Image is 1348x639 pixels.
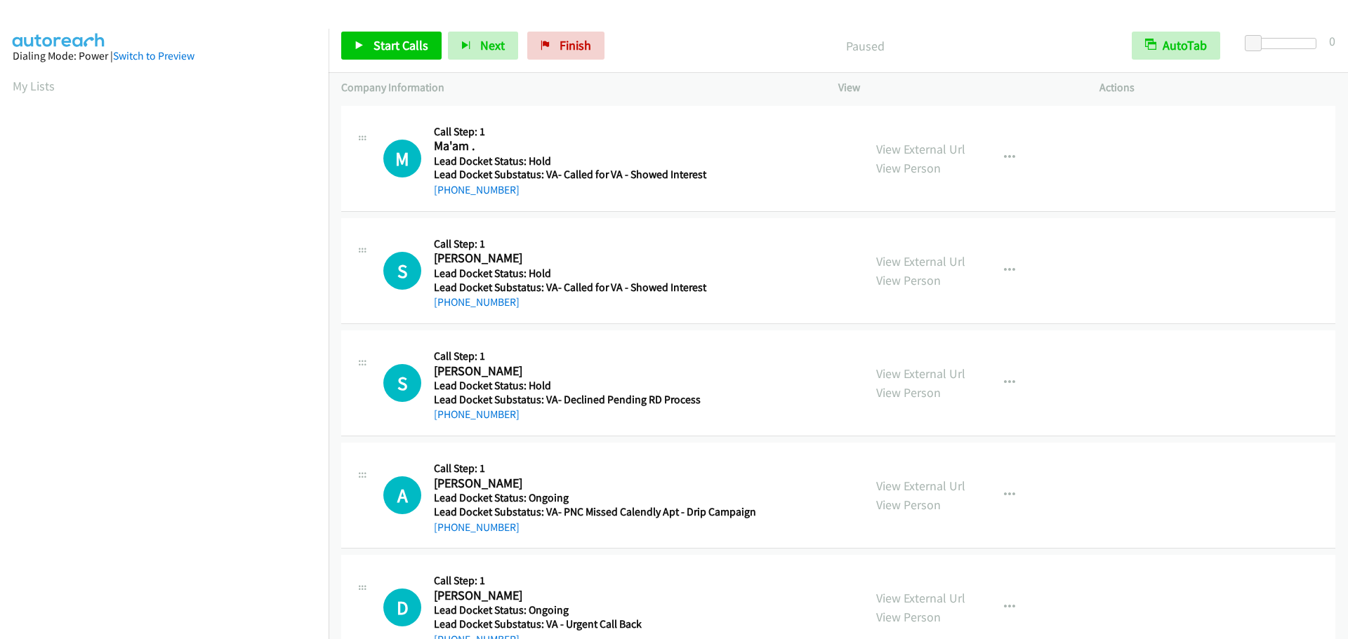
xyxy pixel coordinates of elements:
[434,505,756,519] h5: Lead Docket Substatus: VA- PNC Missed Calendly Apt - Drip Campaign
[876,609,941,625] a: View Person
[434,476,751,492] h2: [PERSON_NAME]
[623,36,1106,55] p: Paused
[480,37,505,53] span: Next
[383,588,421,626] div: The call is yet to be attempted
[434,408,520,421] a: [PHONE_NUMBER]
[113,49,194,62] a: Switch to Preview
[876,141,965,157] a: View External Url
[434,295,520,309] a: [PHONE_NUMBER]
[434,183,520,196] a: [PHONE_NUMBER]
[434,462,756,476] h5: Call Step: 1
[434,168,751,182] h5: Lead Docket Substatus: VA- Called for VA - Showed Interest
[876,384,941,401] a: View Person
[876,272,941,288] a: View Person
[383,140,421,177] h1: M
[434,349,751,363] h5: Call Step: 1
[448,32,518,60] button: Next
[876,365,965,382] a: View External Url
[383,476,421,514] div: The call is yet to be attempted
[434,617,751,631] h5: Lead Docket Substatus: VA - Urgent Call Back
[434,267,751,281] h5: Lead Docket Status: Hold
[434,520,520,534] a: [PHONE_NUMBER]
[560,37,591,53] span: Finish
[374,37,428,53] span: Start Calls
[383,252,421,290] div: The call is yet to be attempted
[876,497,941,513] a: View Person
[1329,32,1335,51] div: 0
[434,363,751,379] h2: [PERSON_NAME]
[383,140,421,177] div: The call is yet to be attempted
[434,154,751,168] h5: Lead Docket Status: Hold
[383,364,421,402] h1: S
[838,79,1074,96] p: View
[383,476,421,514] h1: A
[383,252,421,290] h1: S
[13,78,55,94] a: My Lists
[434,281,751,295] h5: Lead Docket Substatus: VA- Called for VA - Showed Interest
[876,590,965,606] a: View External Url
[876,160,941,176] a: View Person
[527,32,604,60] a: Finish
[1252,38,1316,49] div: Delay between calls (in seconds)
[434,603,751,617] h5: Lead Docket Status: Ongoing
[876,253,965,269] a: View External Url
[1132,32,1220,60] button: AutoTab
[341,79,813,96] p: Company Information
[434,237,751,251] h5: Call Step: 1
[341,32,442,60] a: Start Calls
[383,588,421,626] h1: D
[13,48,316,65] div: Dialing Mode: Power |
[383,364,421,402] div: The call is yet to be attempted
[434,491,756,505] h5: Lead Docket Status: Ongoing
[1099,79,1335,96] p: Actions
[434,125,751,139] h5: Call Step: 1
[434,138,751,154] h2: Ma'am .
[434,379,751,393] h5: Lead Docket Status: Hold
[434,588,751,604] h2: [PERSON_NAME]
[434,574,751,588] h5: Call Step: 1
[876,478,965,494] a: View External Url
[434,393,751,407] h5: Lead Docket Substatus: VA- Declined Pending RD Process
[434,250,751,267] h2: [PERSON_NAME]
